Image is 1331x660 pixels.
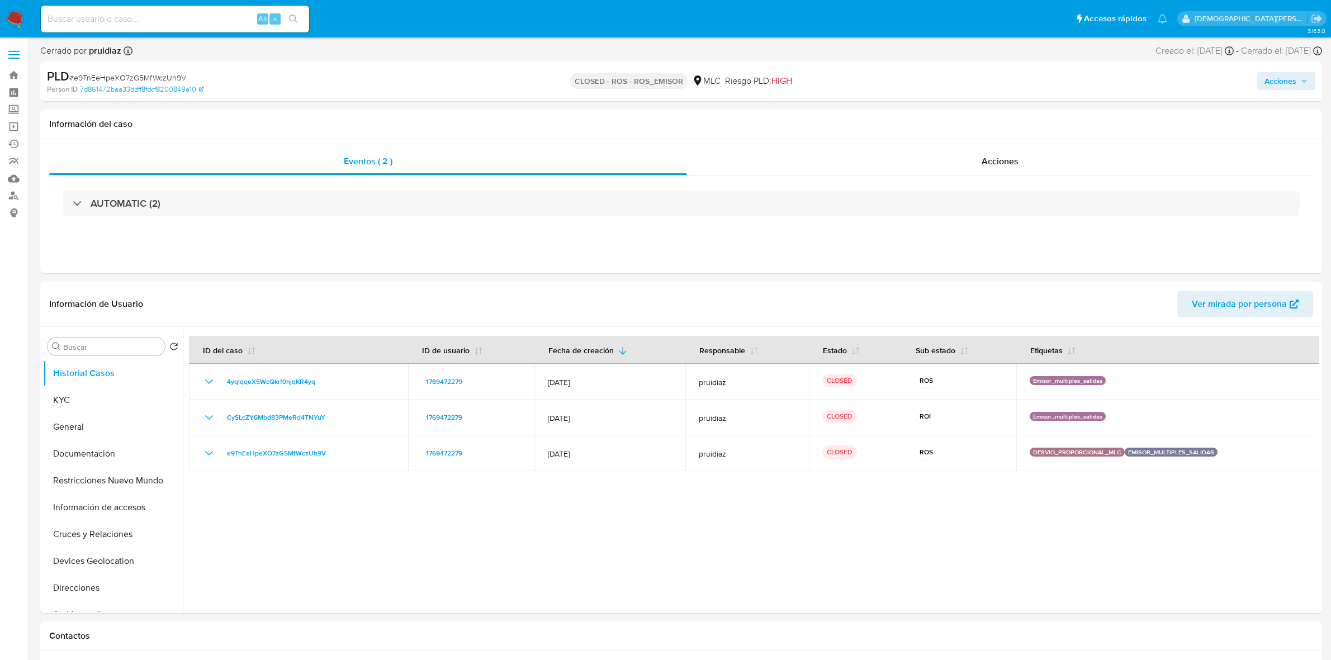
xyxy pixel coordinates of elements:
h3: AUTOMATIC (2) [91,197,160,210]
div: MLC [692,75,721,87]
span: # e9TnEeHpeXO7zG5MfWczUh9V [69,72,186,83]
input: Buscar usuario o caso... [41,12,309,26]
a: Notificaciones [1158,14,1167,23]
span: Acciones [982,155,1019,168]
div: Cerrado el: [DATE] [1241,45,1322,57]
button: General [43,414,183,440]
b: pruidiaz [87,44,121,57]
span: Alt [258,13,267,24]
span: Accesos rápidos [1084,13,1147,25]
a: 7d861472baa33ddff8fdcf8200849a10 [80,84,203,94]
span: - [1236,45,1239,57]
button: KYC [43,387,183,414]
span: Cerrado por [40,45,121,57]
button: Cruces y Relaciones [43,521,183,548]
b: PLD [47,67,69,85]
button: Acciones [1257,72,1315,90]
button: Volver al orden por defecto [169,342,178,354]
button: Ver mirada por persona [1177,291,1313,317]
button: Historial Casos [43,360,183,387]
button: Información de accesos [43,494,183,521]
button: Devices Geolocation [43,548,183,574]
span: Acciones [1264,72,1296,90]
p: CLOSED - ROS - ROS_EMISOR [570,73,688,89]
a: Salir [1311,13,1323,25]
span: HIGH [771,74,792,87]
button: Direcciones [43,574,183,601]
button: Restricciones Nuevo Mundo [43,467,183,494]
input: Buscar [63,342,160,352]
span: Ver mirada por persona [1192,291,1287,317]
span: Eventos ( 2 ) [344,155,392,168]
button: Archivos adjuntos [43,601,183,628]
span: s [273,13,277,24]
h1: Información del caso [49,118,1313,130]
button: Documentación [43,440,183,467]
h1: Información de Usuario [49,298,143,310]
div: AUTOMATIC (2) [63,191,1300,216]
span: Riesgo PLD: [725,75,792,87]
h1: Contactos [49,630,1313,642]
p: cristian.porley@mercadolibre.com [1195,13,1308,24]
div: Creado el: [DATE] [1155,45,1234,57]
button: search-icon [282,11,305,27]
b: Person ID [47,84,78,94]
button: Buscar [52,342,61,351]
